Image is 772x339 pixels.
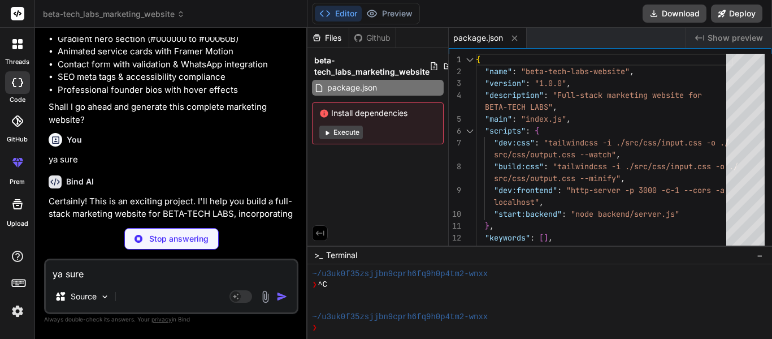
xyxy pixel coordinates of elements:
[7,219,28,229] label: Upload
[512,66,517,76] span: :
[10,95,25,105] label: code
[553,102,557,112] span: ,
[553,90,702,100] span: "Full-stack marketing website for
[621,173,625,183] span: ,
[449,66,461,78] div: 2
[485,221,489,231] span: }
[151,316,172,323] span: privacy
[449,232,461,244] div: 12
[571,209,679,219] span: "node backend/server.js"
[539,233,544,243] span: [
[754,246,765,264] button: −
[449,125,461,137] div: 6
[544,138,729,148] span: "tailwindcss -i ./src/css/input.css -o ./
[530,244,539,255] span: ""
[521,66,630,76] span: "beta-tech-labs-website"
[494,209,562,219] span: "start:backend"
[539,244,544,255] span: ,
[449,78,461,89] div: 3
[10,177,25,187] label: prem
[66,176,94,187] h6: Bind AI
[449,113,461,125] div: 5
[326,250,357,261] span: Terminal
[526,78,530,88] span: :
[462,54,477,66] div: Click to collapse the range.
[100,292,110,302] img: Pick Models
[43,8,185,20] span: beta-tech_labs_marketing_website
[548,233,553,243] span: ,
[566,185,725,195] span: "http-server -p 3000 -c-1 --cors -a
[485,244,521,255] span: "author"
[449,208,461,220] div: 10
[485,114,512,124] span: "main"
[462,125,477,137] div: Click to collapse the range.
[276,291,288,302] img: icon
[485,66,512,76] span: "name"
[494,173,621,183] span: src/css/output.css --minify"
[485,126,526,136] span: "scripts"
[553,161,738,171] span: "tailwindcss -i ./src/css/input.css -o ./
[58,45,296,58] li: Animated service cards with Framer Motion
[259,290,272,303] img: attachment
[315,6,362,22] button: Editor
[449,137,461,149] div: 7
[530,233,535,243] span: :
[526,126,530,136] span: :
[535,78,566,88] span: "1.0.0"
[326,81,378,95] span: package.json
[557,185,562,195] span: :
[7,135,28,144] label: GitHub
[362,6,417,22] button: Preview
[453,32,503,44] span: package.json
[449,54,461,66] div: 1
[535,138,539,148] span: :
[489,221,494,231] span: ,
[318,280,327,290] span: ^C
[314,55,430,78] span: beta-tech_labs_marketing_website
[71,291,97,302] p: Source
[512,114,517,124] span: :
[616,149,621,160] span: ,
[319,108,436,119] span: Install dependencies
[544,90,548,100] span: :
[58,84,296,97] li: Professional founder bios with hover effects
[535,126,539,136] span: {
[312,312,488,323] span: ~/u3uk0f35zsjjbn9cprh6fq9h0p4tm2-wnxx
[711,5,762,23] button: Deploy
[449,184,461,196] div: 9
[67,134,82,145] h6: You
[566,114,571,124] span: ,
[314,250,323,261] span: >_
[708,32,763,44] span: Show preview
[449,89,461,101] div: 4
[58,58,296,71] li: Contact form with validation & WhatsApp integration
[312,269,488,280] span: ~/u3uk0f35zsjjbn9cprh6fq9h0p4tm2-wnxx
[58,71,296,84] li: SEO meta tags & accessibility compliance
[349,32,396,44] div: Github
[494,161,544,171] span: "build:css"
[539,197,544,207] span: ,
[544,161,548,171] span: :
[49,101,296,126] p: Shall I go ahead and generate this complete marketing website?
[630,66,634,76] span: ,
[485,102,553,112] span: BETA-TECH LABS"
[566,78,571,88] span: ,
[643,5,706,23] button: Download
[449,244,461,256] div: 13
[521,244,526,255] span: :
[319,126,363,139] button: Execute
[494,185,557,195] span: "dev:frontend"
[58,33,296,46] li: Gradient hero section (#000000 to #00060B)
[8,302,27,321] img: settings
[312,280,318,290] span: ❯
[494,197,539,207] span: localhost"
[494,138,535,148] span: "dev:css"
[149,233,209,244] p: Stop answering
[757,250,763,261] span: −
[449,161,461,173] div: 8
[476,54,480,65] span: {
[485,78,526,88] span: "version"
[44,314,298,325] p: Always double-check its answers. Your in Bind
[544,233,548,243] span: ]
[485,233,530,243] span: "keywords"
